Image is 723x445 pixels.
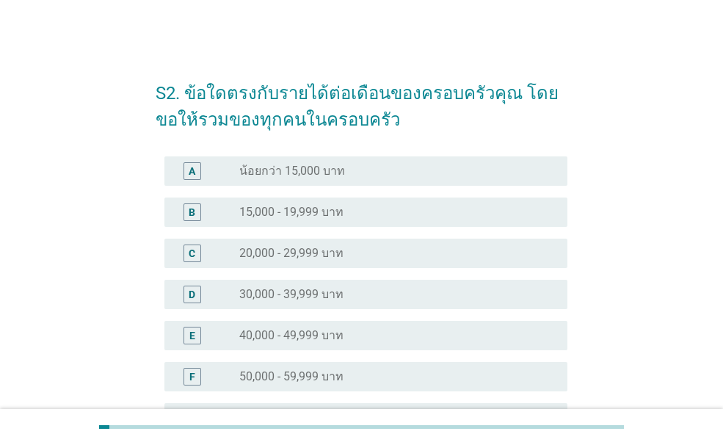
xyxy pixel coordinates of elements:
div: F [189,369,195,384]
div: B [189,204,195,220]
label: น้อยกว่า 15,000 บาท [239,164,345,178]
h2: S2. ข้อใดตรงกับรายได้ต่อเดือนของครอบครัวคุณ โดยขอให้รวมของทุกคนในครอบครัว [156,65,567,133]
label: 20,000 - 29,999 บาท [239,246,344,261]
label: 40,000 - 49,999 บาท [239,328,344,343]
div: E [189,328,195,343]
div: D [189,286,195,302]
label: 15,000 - 19,999 บาท [239,205,344,220]
label: 30,000 - 39,999 บาท [239,287,344,302]
label: 50,000 - 59,999 บาท [239,369,344,384]
div: C [189,245,195,261]
div: A [189,163,195,178]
